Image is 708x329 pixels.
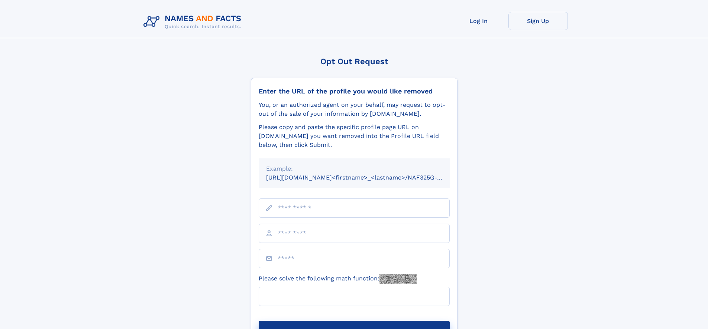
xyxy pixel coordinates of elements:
[259,87,450,95] div: Enter the URL of the profile you would like removed
[259,101,450,118] div: You, or an authorized agent on your behalf, may request to opt-out of the sale of your informatio...
[140,12,248,32] img: Logo Names and Facts
[251,57,458,66] div: Opt Out Request
[259,123,450,149] div: Please copy and paste the specific profile page URL on [DOMAIN_NAME] you want removed into the Pr...
[266,174,464,181] small: [URL][DOMAIN_NAME]<firstname>_<lastname>/NAF325G-xxxxxxxx
[508,12,568,30] a: Sign Up
[266,164,442,173] div: Example:
[449,12,508,30] a: Log In
[259,274,417,284] label: Please solve the following math function:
